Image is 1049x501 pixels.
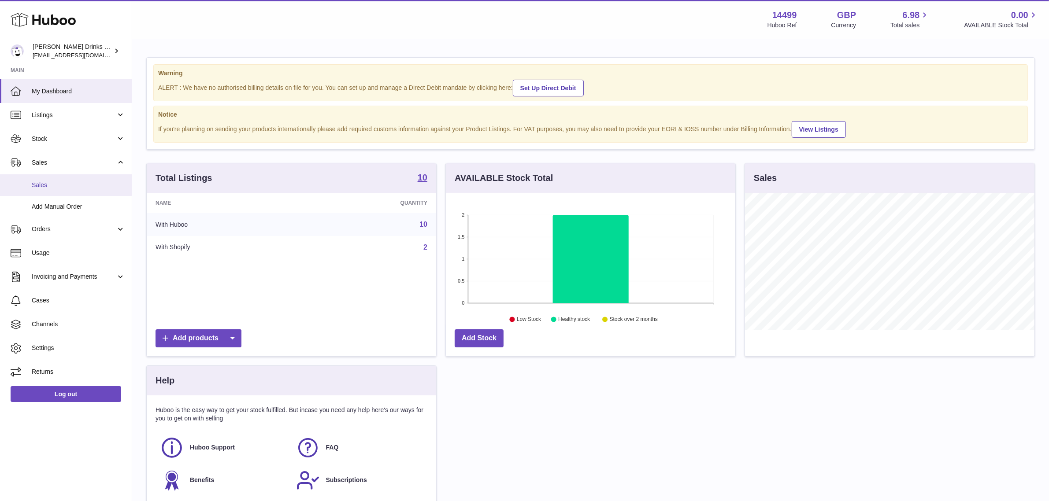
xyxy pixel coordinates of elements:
span: Settings [32,344,125,352]
a: Subscriptions [296,468,423,492]
div: ALERT : We have no authorised billing details on file for you. You can set up and manage a Direct... [158,78,1023,96]
span: My Dashboard [32,87,125,96]
h3: Sales [754,172,777,184]
span: Channels [32,320,125,328]
span: Huboo Support [190,443,235,452]
th: Name [147,193,303,213]
span: Orders [32,225,116,233]
p: Huboo is the easy way to get your stock fulfilled. But incase you need any help here's our ways f... [156,406,427,423]
text: Stock over 2 months [610,317,658,323]
a: 10 [418,173,427,184]
text: 1.5 [458,234,464,239]
h3: Help [156,375,174,387]
span: Returns [32,368,125,376]
a: View Listings [792,121,846,138]
strong: Notice [158,111,1023,119]
a: 10 [419,221,427,228]
div: If you're planning on sending your products internationally please add required customs informati... [158,120,1023,138]
a: 0.00 AVAILABLE Stock Total [964,9,1038,29]
span: Sales [32,181,125,189]
th: Quantity [303,193,436,213]
span: Stock [32,135,116,143]
strong: GBP [837,9,856,21]
text: 0.5 [458,278,464,284]
span: Add Manual Order [32,203,125,211]
div: Currency [831,21,856,29]
a: Set Up Direct Debit [513,80,584,96]
strong: 10 [418,173,427,182]
a: Log out [11,386,121,402]
a: 2 [423,243,427,251]
a: 6.98 Total sales [890,9,930,29]
h3: Total Listings [156,172,212,184]
span: [EMAIL_ADDRESS][DOMAIN_NAME] [33,52,130,59]
a: Add products [156,329,241,347]
span: Cases [32,296,125,305]
span: Benefits [190,476,214,484]
div: [PERSON_NAME] Drinks LTD (t/a Zooz) [33,43,112,59]
td: With Huboo [147,213,303,236]
span: 0.00 [1011,9,1028,21]
span: Sales [32,158,116,167]
span: Listings [32,111,116,119]
a: Huboo Support [160,436,287,460]
span: 6.98 [903,9,920,21]
a: Benefits [160,468,287,492]
text: 2 [462,212,464,217]
td: With Shopify [147,236,303,259]
div: Huboo Ref [767,21,797,29]
a: Add Stock [455,329,504,347]
span: AVAILABLE Stock Total [964,21,1038,29]
text: Low Stock [517,317,541,323]
span: Invoicing and Payments [32,273,116,281]
span: Usage [32,249,125,257]
img: internalAdmin-14499@internal.huboo.com [11,44,24,58]
strong: 14499 [772,9,797,21]
span: FAQ [326,443,339,452]
text: Healthy stock [558,317,590,323]
h3: AVAILABLE Stock Total [455,172,553,184]
text: 0 [462,300,464,306]
strong: Warning [158,69,1023,77]
text: 1 [462,256,464,262]
span: Total sales [890,21,930,29]
a: FAQ [296,436,423,460]
span: Subscriptions [326,476,367,484]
